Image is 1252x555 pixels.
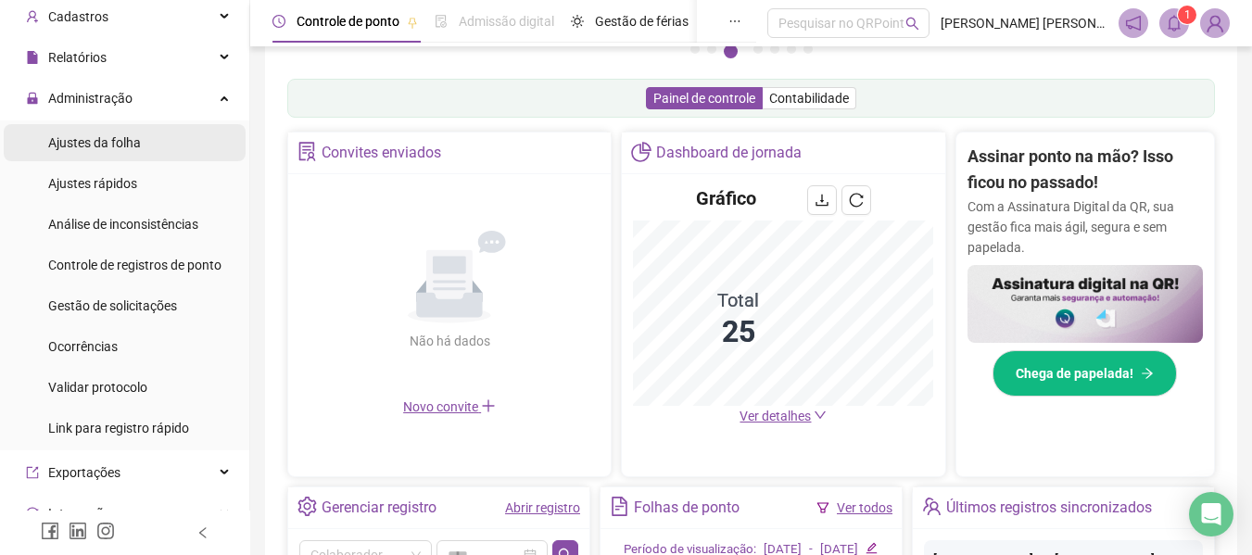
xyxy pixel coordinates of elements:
[272,15,285,28] span: clock-circle
[48,421,189,435] span: Link para registro rápido
[481,398,496,413] span: plus
[1178,6,1196,24] sup: 1
[48,380,147,395] span: Validar protocolo
[69,522,87,540] span: linkedin
[814,409,827,422] span: down
[48,9,108,24] span: Cadastros
[837,500,892,515] a: Ver todos
[435,15,448,28] span: file-done
[48,298,177,313] span: Gestão de solicitações
[946,492,1152,523] div: Últimos registros sincronizados
[48,50,107,65] span: Relatórios
[505,500,580,515] a: Abrir registro
[1166,15,1182,32] span: bell
[297,14,399,29] span: Controle de ponto
[26,10,39,23] span: user-add
[26,507,39,520] span: sync
[48,176,137,191] span: Ajustes rápidos
[26,92,39,105] span: lock
[753,44,763,54] button: 4
[1125,15,1142,32] span: notification
[967,144,1203,196] h2: Assinar ponto na mão? Isso ficou no passado!
[656,137,802,169] div: Dashboard de jornada
[1141,367,1154,380] span: arrow-right
[322,492,436,523] div: Gerenciar registro
[322,137,441,169] div: Convites enviados
[41,522,59,540] span: facebook
[631,142,651,161] span: pie-chart
[26,51,39,64] span: file
[571,15,584,28] span: sun
[993,350,1177,397] button: Chega de papelada!
[297,142,317,161] span: solution
[48,506,117,521] span: Integrações
[1016,363,1133,384] span: Chega de papelada!
[196,526,209,539] span: left
[610,497,629,516] span: file-text
[967,265,1203,344] img: banner%2F02c71560-61a6-44d4-94b9-c8ab97240462.png
[770,44,779,54] button: 5
[803,44,813,54] button: 7
[941,13,1107,33] span: [PERSON_NAME] [PERSON_NAME] - Contabilidade Canaã
[740,409,811,423] span: Ver detalhes
[696,185,756,211] h4: Gráfico
[48,465,120,480] span: Exportações
[48,135,141,150] span: Ajustes da folha
[690,44,700,54] button: 1
[48,217,198,232] span: Análise de inconsistências
[48,91,133,106] span: Administração
[653,91,755,106] span: Painel de controle
[816,501,829,514] span: filter
[922,497,942,516] span: team
[1189,492,1233,536] div: Open Intercom Messenger
[364,331,535,351] div: Não há dados
[815,193,829,208] span: download
[403,399,496,414] span: Novo convite
[407,17,418,28] span: pushpin
[905,17,919,31] span: search
[728,15,741,28] span: ellipsis
[459,14,554,29] span: Admissão digital
[967,196,1203,258] p: Com a Assinatura Digital da QR, sua gestão fica mais ágil, segura e sem papelada.
[1201,9,1229,37] img: 92856
[707,44,716,54] button: 2
[26,466,39,479] span: export
[48,258,221,272] span: Controle de registros de ponto
[740,409,827,423] a: Ver detalhes down
[787,44,796,54] button: 6
[634,492,740,523] div: Folhas de ponto
[866,542,878,554] span: edit
[595,14,689,29] span: Gestão de férias
[48,339,118,354] span: Ocorrências
[297,497,317,516] span: setting
[724,44,738,58] button: 3
[769,91,849,106] span: Contabilidade
[96,522,115,540] span: instagram
[1184,8,1191,21] span: 1
[849,193,864,208] span: reload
